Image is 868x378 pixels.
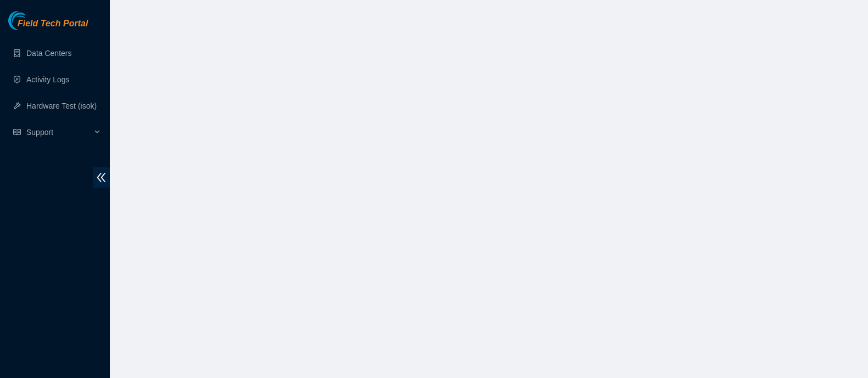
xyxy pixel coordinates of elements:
[13,128,21,136] span: read
[8,11,55,30] img: Akamai Technologies
[26,75,70,84] a: Activity Logs
[26,101,97,110] a: Hardware Test (isok)
[26,49,71,58] a: Data Centers
[18,19,88,29] span: Field Tech Portal
[93,167,110,188] span: double-left
[8,20,88,34] a: Akamai TechnologiesField Tech Portal
[26,121,91,143] span: Support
